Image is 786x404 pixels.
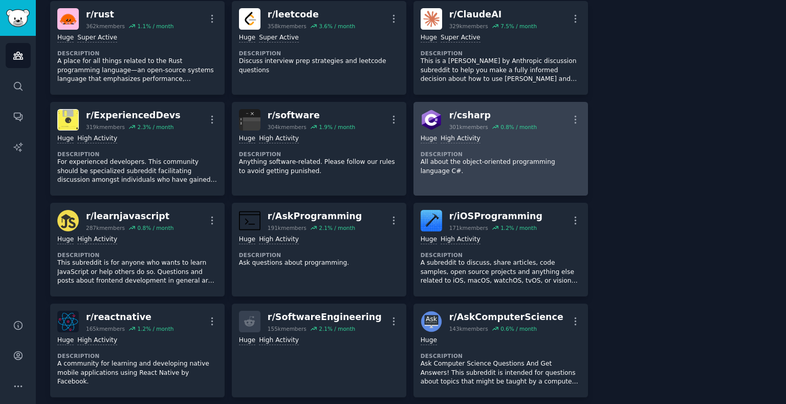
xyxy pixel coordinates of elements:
[50,1,225,95] a: rustr/rust362kmembers1.1% / monthHugeSuper ActiveDescriptionA place for all things related to the...
[86,23,125,30] div: 362k members
[449,210,542,223] div: r/ iOSProgramming
[319,224,355,231] div: 2.1 % / month
[6,9,30,27] img: GummySearch logo
[421,57,581,84] p: This is a [PERSON_NAME] by Anthropic discussion subreddit to help you make a fully informed decis...
[413,1,588,95] a: ClaudeAIr/ClaudeAI329kmembers7.5% / monthHugeSuper ActiveDescriptionThis is a [PERSON_NAME] by An...
[57,352,217,359] dt: Description
[86,109,181,122] div: r/ ExperiencedDevs
[449,109,537,122] div: r/ csharp
[441,33,481,43] div: Super Active
[137,325,173,332] div: 1.2 % / month
[268,109,355,122] div: r/ software
[268,224,307,231] div: 191k members
[421,259,581,286] p: A subreddit to discuss, share articles, code samples, open source projects and anything else rela...
[77,235,117,245] div: High Activity
[57,134,74,144] div: Huge
[449,123,488,131] div: 301k members
[232,1,406,95] a: leetcoder/leetcode358kmembers3.6% / monthHugeSuper ActiveDescriptionDiscuss interview prep strate...
[421,210,442,231] img: iOSProgramming
[239,235,255,245] div: Huge
[319,123,355,131] div: 1.9 % / month
[239,210,260,231] img: AskProgramming
[57,259,217,286] p: This subreddit is for anyone who wants to learn JavaScript or help others do so. Questions and po...
[86,123,125,131] div: 319k members
[239,57,399,75] p: Discuss interview prep strategies and leetcode questions
[268,123,307,131] div: 304k members
[239,50,399,57] dt: Description
[259,235,299,245] div: High Activity
[137,224,173,231] div: 0.8 % / month
[421,109,442,131] img: csharp
[57,109,79,131] img: ExperiencedDevs
[86,8,173,21] div: r/ rust
[232,203,406,296] a: AskProgrammingr/AskProgramming191kmembers2.1% / monthHugeHigh ActivityDescriptionAsk questions ab...
[259,336,299,346] div: High Activity
[421,352,581,359] dt: Description
[57,158,217,185] p: For experienced developers. This community should be specialized subreddit facilitating discussio...
[449,23,488,30] div: 329k members
[421,336,437,346] div: Huge
[421,50,581,57] dt: Description
[86,325,125,332] div: 165k members
[137,123,173,131] div: 2.3 % / month
[413,304,588,397] a: AskComputerSciencer/AskComputerScience143kmembers0.6% / monthHugeDescriptionAsk Computer Science ...
[57,50,217,57] dt: Description
[268,23,307,30] div: 358k members
[413,102,588,196] a: csharpr/csharp301kmembers0.8% / monthHugeHigh ActivityDescriptionAll about the object-oriented pr...
[421,151,581,158] dt: Description
[57,311,79,332] img: reactnative
[268,8,355,21] div: r/ leetcode
[50,304,225,397] a: reactnativer/reactnative165kmembers1.2% / monthHugeHigh ActivityDescriptionA community for learni...
[239,109,260,131] img: software
[57,33,74,43] div: Huge
[421,33,437,43] div: Huge
[77,336,117,346] div: High Activity
[268,210,362,223] div: r/ AskProgramming
[441,235,481,245] div: High Activity
[57,210,79,231] img: learnjavascript
[57,336,74,346] div: Huge
[239,259,399,268] p: Ask questions about programming.
[500,325,537,332] div: 0.6 % / month
[449,311,563,324] div: r/ AskComputerScience
[500,23,537,30] div: 7.5 % / month
[77,134,117,144] div: High Activity
[86,210,173,223] div: r/ learnjavascript
[441,134,481,144] div: High Activity
[268,325,307,332] div: 155k members
[50,102,225,196] a: ExperiencedDevsr/ExperiencedDevs319kmembers2.3% / monthHugeHigh ActivityDescriptionFor experience...
[259,134,299,144] div: High Activity
[239,251,399,259] dt: Description
[137,23,173,30] div: 1.1 % / month
[239,336,255,346] div: Huge
[57,359,217,387] p: A community for learning and developing native mobile applications using React Native by Facebook.
[421,134,437,144] div: Huge
[86,311,173,324] div: r/ reactnative
[421,158,581,176] p: All about the object-oriented programming language C#.
[449,325,488,332] div: 143k members
[50,203,225,296] a: learnjavascriptr/learnjavascript287kmembers0.8% / monthHugeHigh ActivityDescriptionThis subreddit...
[57,235,74,245] div: Huge
[449,224,488,231] div: 171k members
[57,8,79,30] img: rust
[500,123,537,131] div: 0.8 % / month
[239,33,255,43] div: Huge
[421,8,442,30] img: ClaudeAI
[57,151,217,158] dt: Description
[319,23,355,30] div: 3.6 % / month
[57,57,217,84] p: A place for all things related to the Rust programming language—an open-source systems language t...
[57,251,217,259] dt: Description
[421,251,581,259] dt: Description
[239,151,399,158] dt: Description
[239,8,260,30] img: leetcode
[421,311,442,332] img: AskComputerScience
[500,224,537,231] div: 1.2 % / month
[319,325,355,332] div: 2.1 % / month
[449,8,537,21] div: r/ ClaudeAI
[413,203,588,296] a: iOSProgrammingr/iOSProgramming171kmembers1.2% / monthHugeHigh ActivityDescriptionA subreddit to d...
[259,33,299,43] div: Super Active
[232,102,406,196] a: softwarer/software304kmembers1.9% / monthHugeHigh ActivityDescriptionAnything software-related. P...
[421,235,437,245] div: Huge
[268,311,382,324] div: r/ SoftwareEngineering
[77,33,117,43] div: Super Active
